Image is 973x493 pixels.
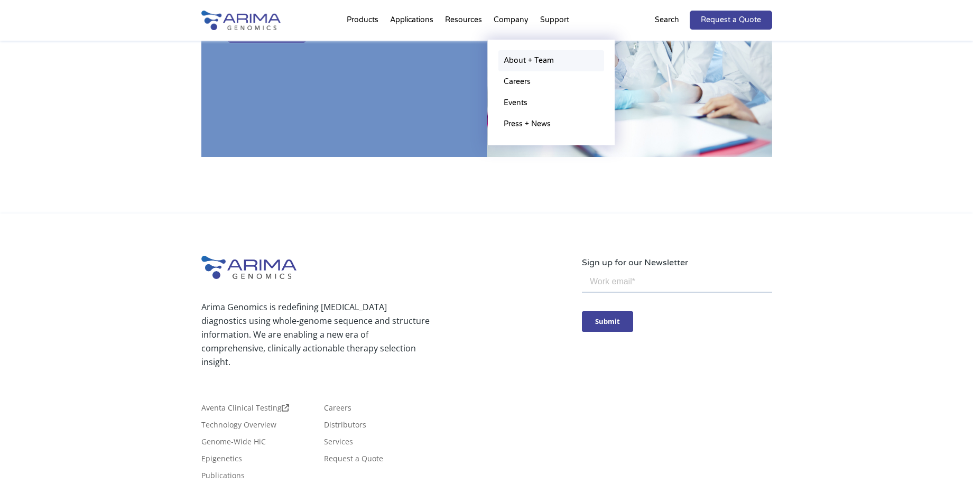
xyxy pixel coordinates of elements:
a: Careers [498,71,604,92]
p: Search [655,13,679,27]
img: Arima-Genomics-logo [201,11,281,30]
img: Arima-Genomics-logo [201,256,296,279]
a: Press + News [498,114,604,135]
iframe: Form 0 [582,269,772,350]
a: Distributors [324,421,366,433]
a: Events [498,92,604,114]
a: Aventa Clinical Testing [201,404,289,416]
a: Genome-Wide HiC [201,438,266,450]
a: About + Team [498,50,604,71]
a: Publications [201,472,245,483]
a: Request a Quote [690,11,772,30]
a: Careers [324,404,351,416]
a: Request a Quote [324,455,383,467]
a: Services [324,438,353,450]
a: Epigenetics [201,455,242,467]
p: Sign up for our Newsletter [582,256,772,269]
p: Arima Genomics is redefining [MEDICAL_DATA] diagnostics using whole-genome sequence and structure... [201,300,430,369]
a: Technology Overview [201,421,276,433]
